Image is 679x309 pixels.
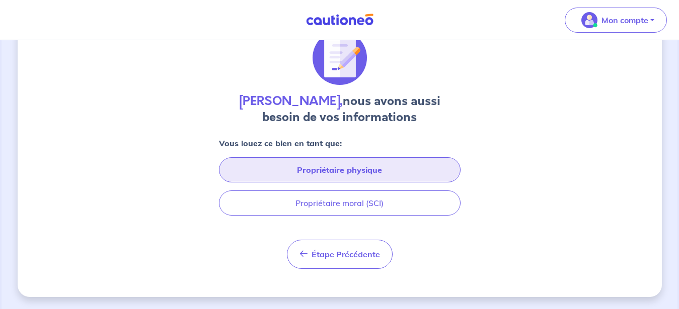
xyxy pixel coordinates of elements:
[312,249,380,259] span: Étape Précédente
[313,31,367,85] img: illu_document_signature.svg
[581,12,597,28] img: illu_account_valid_menu.svg
[219,138,342,148] strong: Vous louez ce bien en tant que:
[219,190,461,216] button: Propriétaire moral (SCI)
[565,8,667,33] button: illu_account_valid_menu.svgMon compte
[601,14,648,26] p: Mon compte
[287,240,393,269] button: Étape Précédente
[302,14,378,26] img: Cautioneo
[239,92,343,110] strong: [PERSON_NAME],
[219,157,461,182] button: Propriétaire physique
[219,93,461,125] h4: nous avons aussi besoin de vos informations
